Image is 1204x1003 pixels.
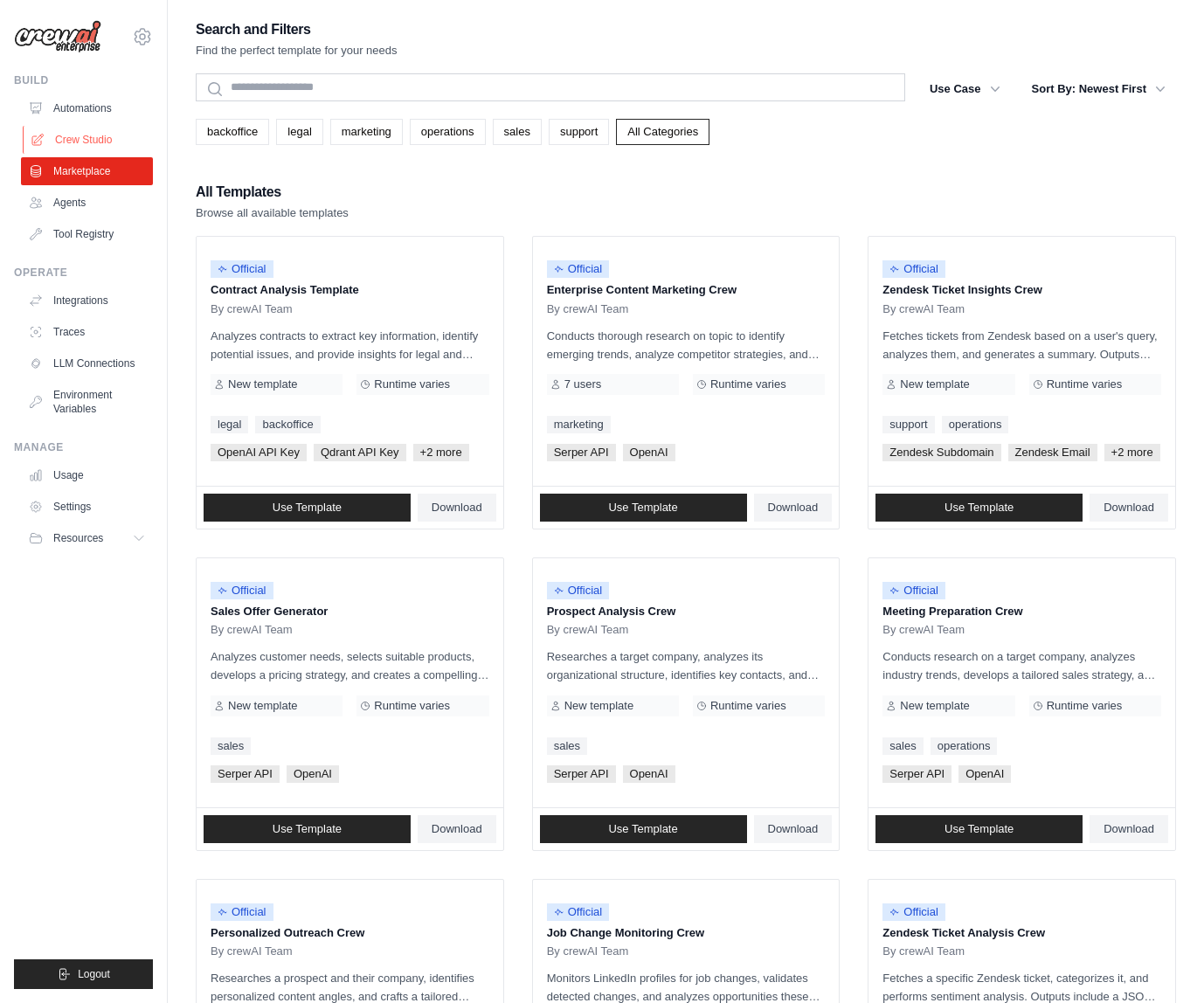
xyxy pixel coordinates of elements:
a: Download [1090,815,1168,843]
span: By crewAI Team [882,623,965,637]
h2: All Templates [196,180,349,204]
div: Manage [14,440,153,454]
a: Use Template [204,815,411,843]
a: LLM Connections [21,349,153,377]
a: Download [1090,494,1168,522]
span: Official [211,903,273,921]
span: Official [211,582,273,599]
p: Prospect Analysis Crew [547,603,826,620]
span: By crewAI Team [882,302,965,316]
a: sales [882,737,923,755]
a: Use Template [875,815,1083,843]
span: Serper API [547,765,616,783]
span: New template [228,377,297,391]
span: By crewAI Team [211,944,293,958]
span: Download [432,822,482,836]
span: By crewAI Team [211,302,293,316]
p: Find the perfect template for your needs [196,42,398,59]
span: Runtime varies [374,377,450,391]
span: Runtime varies [374,699,450,713]
span: By crewAI Team [547,944,629,958]
p: Conducts thorough research on topic to identify emerging trends, analyze competitor strategies, a... [547,327,826,363]
p: Analyzes customer needs, selects suitable products, develops a pricing strategy, and creates a co... [211,647,489,684]
a: Download [754,815,833,843]
span: Serper API [211,765,280,783]
span: Zendesk Subdomain [882,444,1000,461]
a: Agents [21,189,153,217]
a: Download [418,494,496,522]
a: Crew Studio [23,126,155,154]
button: Sort By: Newest First [1021,73,1176,105]
span: Use Template [273,501,342,515]
span: New template [900,377,969,391]
span: Official [882,260,945,278]
a: sales [547,737,587,755]
span: Resources [53,531,103,545]
a: All Categories [616,119,709,145]
a: Usage [21,461,153,489]
a: Automations [21,94,153,122]
a: legal [211,416,248,433]
span: By crewAI Team [547,623,629,637]
a: operations [931,737,998,755]
p: Job Change Monitoring Crew [547,924,826,942]
span: +2 more [413,444,469,461]
span: Logout [78,967,110,981]
span: Use Template [945,501,1014,515]
span: Download [1104,501,1154,515]
p: Sales Offer Generator [211,603,489,620]
span: New template [228,699,297,713]
a: legal [276,119,322,145]
span: Download [768,501,819,515]
a: Environment Variables [21,381,153,423]
span: Runtime varies [1047,699,1123,713]
span: Use Template [945,822,1014,836]
span: OpenAI [958,765,1011,783]
span: OpenAI [623,765,675,783]
span: OpenAI [623,444,675,461]
span: Official [547,582,610,599]
span: Use Template [273,822,342,836]
span: By crewAI Team [211,623,293,637]
a: Tool Registry [21,220,153,248]
span: By crewAI Team [882,944,965,958]
span: New template [564,699,633,713]
p: Personalized Outreach Crew [211,924,489,942]
span: By crewAI Team [547,302,629,316]
span: Serper API [547,444,616,461]
span: OpenAI API Key [211,444,307,461]
span: Official [547,903,610,921]
button: Resources [21,524,153,552]
a: backoffice [196,119,269,145]
a: Marketplace [21,157,153,185]
a: Use Template [540,815,747,843]
a: Download [754,494,833,522]
p: Browse all available templates [196,204,349,222]
a: Traces [21,318,153,346]
a: backoffice [255,416,320,433]
a: support [549,119,609,145]
p: Meeting Preparation Crew [882,603,1161,620]
p: Researches a target company, analyzes its organizational structure, identifies key contacts, and ... [547,647,826,684]
span: New template [900,699,969,713]
span: Use Template [608,501,677,515]
span: Qdrant API Key [314,444,406,461]
a: support [882,416,934,433]
a: Settings [21,493,153,521]
h2: Search and Filters [196,17,398,42]
span: Download [768,822,819,836]
p: Zendesk Ticket Insights Crew [882,281,1161,299]
span: +2 more [1104,444,1160,461]
img: Logo [14,20,101,53]
a: marketing [330,119,403,145]
span: Download [1104,822,1154,836]
span: Runtime varies [710,377,786,391]
span: Official [882,903,945,921]
a: sales [211,737,251,755]
span: Use Template [608,822,677,836]
button: Use Case [919,73,1011,105]
p: Zendesk Ticket Analysis Crew [882,924,1161,942]
a: operations [942,416,1009,433]
p: Enterprise Content Marketing Crew [547,281,826,299]
div: Build [14,73,153,87]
